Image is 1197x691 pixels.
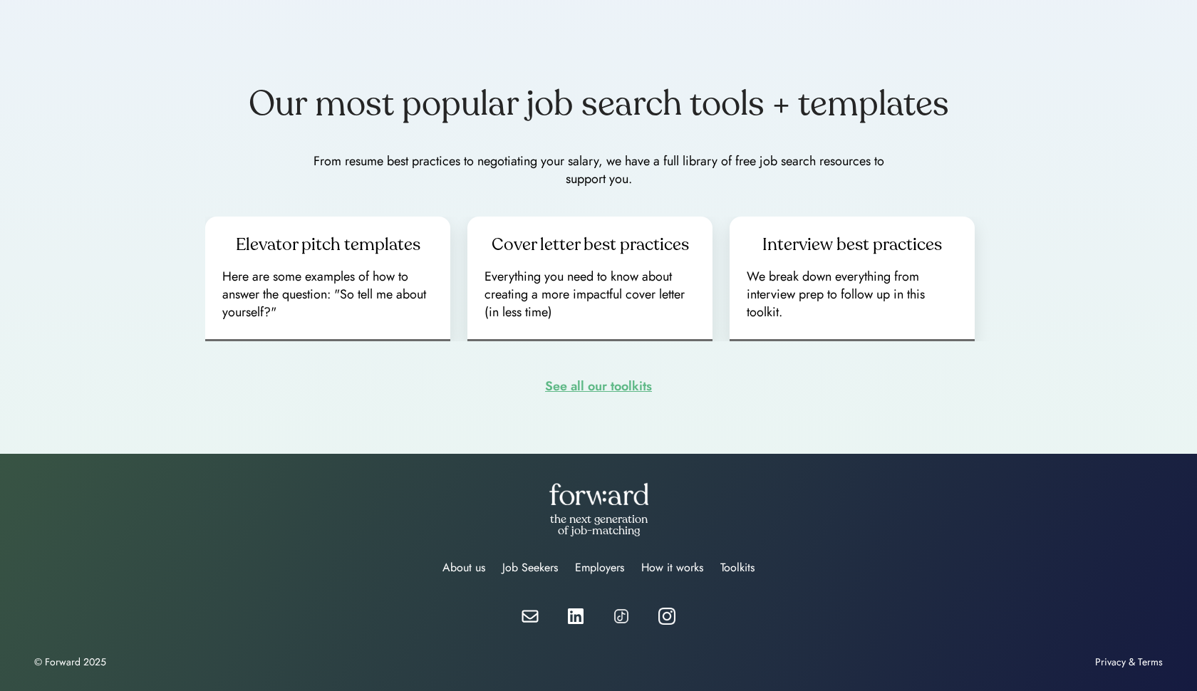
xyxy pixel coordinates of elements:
div: Here are some examples of how to answer the question: "So tell me about yourself?" [222,268,433,322]
div: © Forward 2025 [34,656,106,668]
div: Everything you need to know about creating a more impactful cover letter (in less time) [484,268,695,322]
img: tiktok%20icon.png [613,608,630,625]
img: email-white.svg [522,610,539,623]
img: instagram%20icon%20white.webp [658,608,675,625]
div: Job Seekers [502,559,558,576]
div: Employers [575,559,624,576]
div: See all our toolkits [545,375,652,398]
div: From resume best practices to negotiating your salary, we have a full library of free job search ... [299,152,898,188]
div: About us [442,559,485,576]
div: Toolkits [720,559,755,576]
img: forward-logo-white.png [549,482,648,505]
div: the next generation of job-matching [544,514,653,536]
div: Elevator pitch templates [236,234,420,256]
div: Privacy & Terms [1095,656,1163,668]
div: Interview best practices [762,234,942,256]
div: Cover letter best practices [492,234,689,256]
img: linkedin-white.svg [567,608,584,625]
div: Our most popular job search tools + templates [249,84,949,124]
div: How it works [641,559,703,576]
div: We break down everything from interview prep to follow up in this toolkit. [747,268,958,322]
